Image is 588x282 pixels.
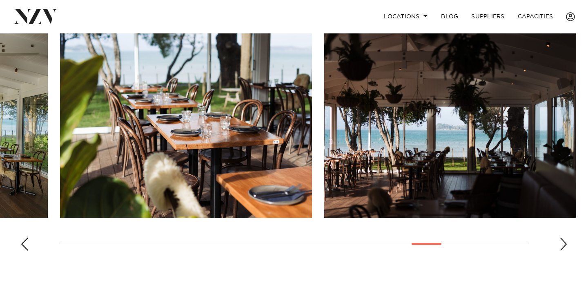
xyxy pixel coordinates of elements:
[465,8,511,25] a: SUPPLIERS
[511,8,560,25] a: Capacities
[434,8,465,25] a: BLOG
[60,33,312,218] swiper-slide: 22 / 28
[13,9,58,24] img: nzv-logo.png
[377,8,434,25] a: Locations
[324,33,576,218] swiper-slide: 23 / 28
